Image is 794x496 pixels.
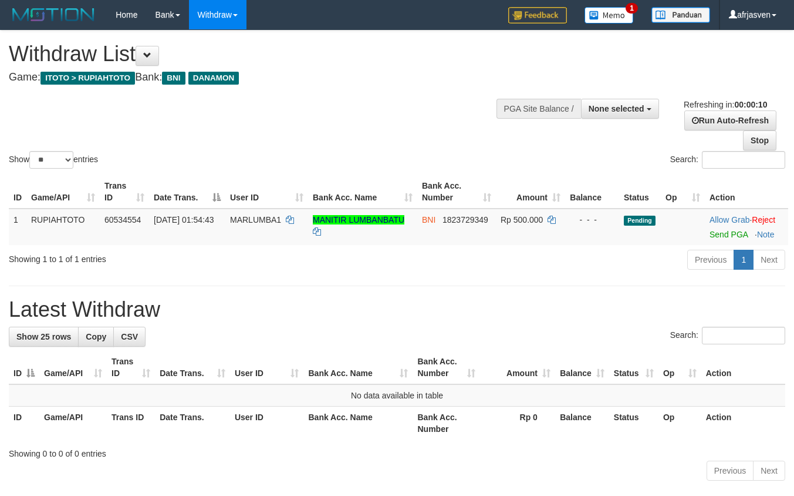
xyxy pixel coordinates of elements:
label: Show entries [9,151,98,169]
a: Note [757,230,775,239]
a: Show 25 rows [9,327,79,347]
div: - - - [570,214,614,226]
span: [DATE] 01:54:43 [154,215,214,224]
th: Action [705,175,788,209]
label: Search: [670,327,785,344]
a: Allow Grab [709,215,749,224]
th: Amount: activate to sort column ascending [496,175,565,209]
span: Copy 1823729349 to clipboard [442,215,488,224]
img: Feedback.jpg [508,7,567,24]
a: Reject [752,215,775,224]
th: Rp 0 [480,407,555,440]
div: Showing 1 to 1 of 1 entries [9,249,322,265]
th: Game/API: activate to sort column ascending [26,175,100,209]
h4: Game: Bank: [9,72,518,83]
span: BNI [162,72,185,85]
span: · [709,215,752,224]
th: Status [609,407,658,440]
label: Search: [670,151,785,169]
a: Previous [707,461,754,481]
td: RUPIAHTOTO [26,209,100,245]
th: Op: activate to sort column ascending [658,351,701,384]
div: Showing 0 to 0 of 0 entries [9,443,785,460]
span: Copy [86,332,106,341]
td: No data available in table [9,384,785,407]
th: User ID [230,407,304,440]
span: ITOTO > RUPIAHTOTO [40,72,135,85]
a: Run Auto-Refresh [684,110,776,130]
a: 1 [734,250,754,270]
a: Copy [78,327,114,347]
th: ID [9,175,26,209]
th: Amount: activate to sort column ascending [480,351,555,384]
span: MARLUMBA1 [230,215,281,224]
th: Bank Acc. Name: activate to sort column ascending [303,351,413,384]
a: Previous [687,250,734,270]
img: MOTION_logo.png [9,6,98,24]
th: Date Trans.: activate to sort column ascending [155,351,230,384]
a: Stop [743,130,776,150]
input: Search: [702,327,785,344]
th: Op: activate to sort column ascending [661,175,705,209]
th: Op [658,407,701,440]
img: Button%20Memo.svg [584,7,634,24]
th: Bank Acc. Number [413,407,480,440]
th: Bank Acc. Number: activate to sort column ascending [413,351,480,384]
th: ID [9,407,39,440]
span: Refreshing in: [684,100,767,109]
th: Game/API [39,407,107,440]
span: None selected [589,104,644,113]
input: Search: [702,151,785,169]
th: Balance: activate to sort column ascending [555,351,609,384]
td: · [705,209,788,245]
th: Bank Acc. Name [303,407,413,440]
div: PGA Site Balance / [496,99,581,119]
th: Action [701,407,785,440]
span: BNI [422,215,435,224]
th: Balance [565,175,619,209]
h1: Latest Withdraw [9,298,785,321]
th: Date Trans.: activate to sort column descending [149,175,225,209]
span: 1 [626,3,638,14]
a: MANITIR LUMBANBATU [313,215,404,224]
h1: Withdraw List [9,42,518,66]
select: Showentries [29,151,73,169]
a: Next [753,461,785,481]
th: User ID: activate to sort column ascending [230,351,304,384]
span: Pending [624,216,656,226]
th: Trans ID [107,407,155,440]
img: panduan.png [651,7,710,23]
a: Send PGA [709,230,748,239]
th: User ID: activate to sort column ascending [225,175,308,209]
td: 1 [9,209,26,245]
th: Date Trans. [155,407,230,440]
a: CSV [113,327,146,347]
th: Trans ID: activate to sort column ascending [107,351,155,384]
th: Action [701,351,785,384]
span: Show 25 rows [16,332,71,341]
th: ID: activate to sort column descending [9,351,39,384]
th: Bank Acc. Name: activate to sort column ascending [308,175,417,209]
th: Game/API: activate to sort column ascending [39,351,107,384]
span: 60534554 [104,215,141,224]
strong: 00:00:10 [734,100,767,109]
th: Balance [555,407,609,440]
a: Next [753,250,785,270]
th: Status [619,175,661,209]
span: DANAMON [188,72,239,85]
span: Rp 500.000 [501,215,543,224]
span: CSV [121,332,138,341]
th: Trans ID: activate to sort column ascending [100,175,149,209]
th: Bank Acc. Number: activate to sort column ascending [417,175,496,209]
button: None selected [581,99,659,119]
th: Status: activate to sort column ascending [609,351,658,384]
